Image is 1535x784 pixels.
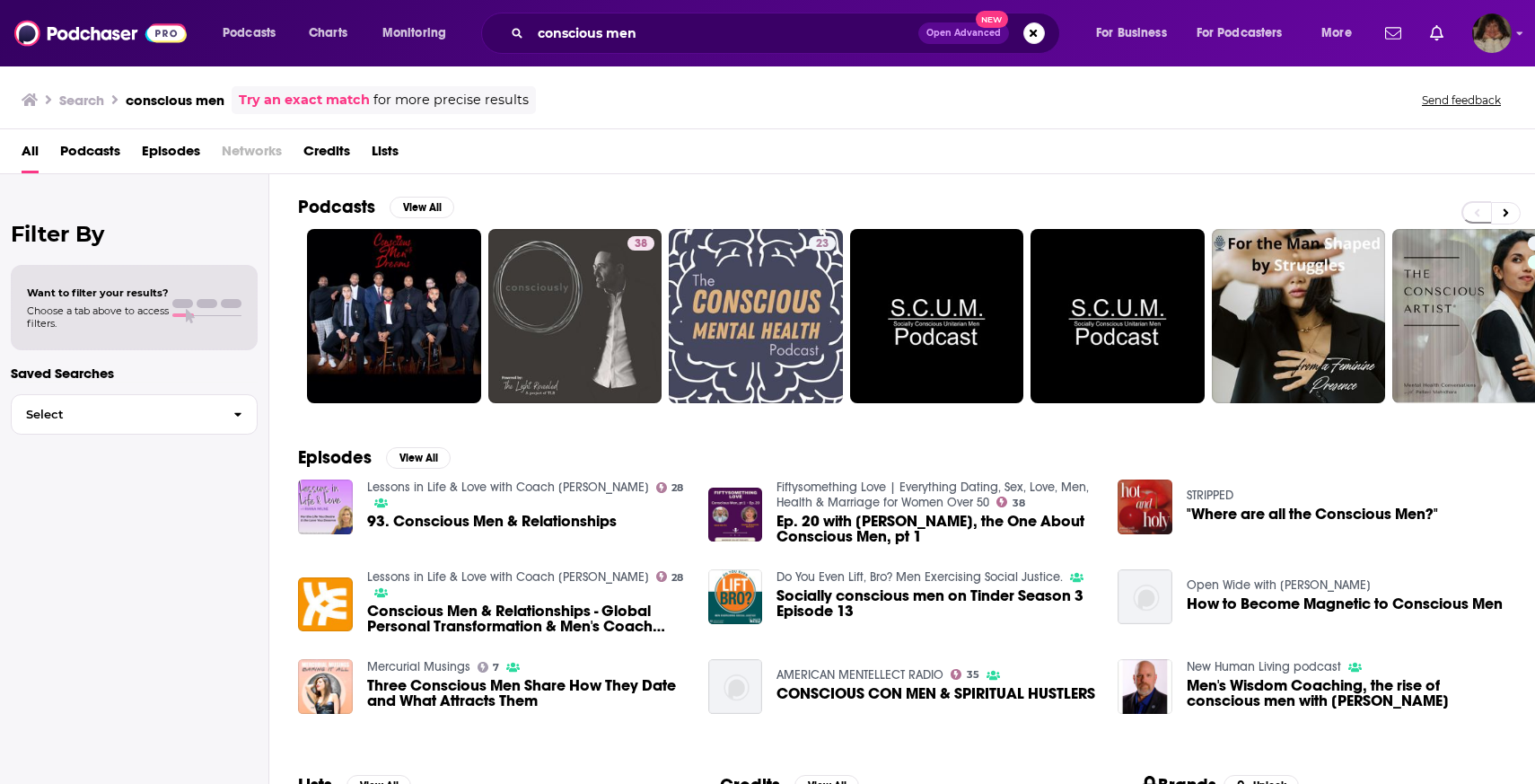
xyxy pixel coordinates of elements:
span: for more precise results [373,90,529,110]
button: View All [390,197,454,218]
span: New [976,11,1008,28]
a: How to Become Magnetic to Conscious Men [1187,596,1503,612]
a: 38 [627,236,654,251]
a: Podcasts [60,137,120,173]
a: Show notifications dropdown [1423,18,1451,48]
button: View All [386,447,451,469]
a: CONSCIOUS CON MEN & SPIRITUAL HUSTLERS [776,686,1095,701]
div: Search podcasts, credits, & more... [498,13,1077,54]
img: 93. Conscious Men & Relationships [298,480,353,534]
img: Conscious Men & Relationships - Global Personal Transformation & Men's Coach Preston Smiles guests [298,577,353,632]
a: Episodes [142,137,200,173]
a: Socially conscious men on Tinder Season 3 Episode 13 [776,588,1096,619]
button: open menu [1185,19,1309,48]
img: CONSCIOUS CON MEN & SPIRITUAL HUSTLERS [708,659,763,714]
a: Lists [372,137,399,173]
a: EpisodesView All [298,446,451,469]
span: 38 [1013,499,1025,507]
a: Mercurial Musings [367,659,470,674]
a: 23 [669,229,843,403]
input: Search podcasts, credits, & more... [531,19,918,48]
button: Send feedback [1417,92,1506,108]
span: Open Advanced [926,29,1001,38]
a: 35 [951,669,979,680]
span: Select [12,409,219,420]
span: Networks [222,137,282,173]
a: Men's Wisdom Coaching, the rise of conscious men with Marc Wendt [1187,678,1506,709]
a: AMERICAN MENTELLECT RADIO [776,667,943,683]
a: 38 [996,497,1025,507]
img: Three Conscious Men Share How They Date and What Attracts Them [298,659,353,714]
a: Charts [297,19,358,48]
span: Credits [303,137,350,173]
span: For Podcasters [1197,21,1283,46]
span: Monitoring [382,21,446,46]
p: Saved Searches [11,365,258,382]
a: Fiftysomething Love | Everything Dating, Sex, Love, Men, Health & Marriage for Women Over 50 [776,480,1089,510]
button: open menu [1309,19,1374,48]
span: Charts [309,21,347,46]
img: "Where are all the Conscious Men?" [1118,480,1172,534]
h2: Podcasts [298,196,375,218]
span: 35 [967,671,979,679]
img: Podchaser - Follow, Share and Rate Podcasts [14,16,187,50]
button: Select [11,394,258,435]
span: Men's Wisdom Coaching, the rise of conscious men with [PERSON_NAME] [1187,678,1506,709]
button: open menu [1083,19,1189,48]
img: How to Become Magnetic to Conscious Men [1118,569,1172,624]
a: "Where are all the Conscious Men?" [1187,507,1438,522]
a: Open Wide with Lena Mackey [1187,577,1371,593]
span: 38 [635,235,647,253]
a: 28 [656,571,684,582]
a: Conscious Men & Relationships - Global Personal Transformation & Men's Coach Preston Smiles guests [367,603,687,634]
a: 93. Conscious Men & Relationships [367,514,617,529]
span: Conscious Men & Relationships - Global Personal Transformation & Men's Coach [PERSON_NAME] guests [367,603,687,634]
span: Logged in as angelport [1472,13,1512,53]
a: Ep. 20 with Mike Watts, the One About Conscious Men, pt 1 [776,514,1096,544]
a: All [22,137,39,173]
img: Socially conscious men on Tinder Season 3 Episode 13 [708,569,763,624]
a: 28 [656,482,684,493]
a: New Human Living podcast [1187,659,1341,674]
a: Show notifications dropdown [1378,18,1408,48]
a: 23 [809,236,836,251]
a: 38 [488,229,662,403]
h2: Filter By [11,221,258,247]
a: Lessons in Life & Love with Coach Riana Milne [367,569,649,585]
button: Show profile menu [1472,13,1512,53]
h3: Search [59,92,104,109]
span: 23 [816,235,829,253]
a: PodcastsView All [298,196,454,218]
span: Want to filter your results? [27,286,169,299]
h2: Episodes [298,446,372,469]
a: STRIPPED [1187,488,1233,503]
img: Men's Wisdom Coaching, the rise of conscious men with Marc Wendt [1118,659,1172,714]
span: 7 [493,664,499,672]
a: Try an exact match [239,90,370,110]
button: Open AdvancedNew [918,22,1009,44]
a: Lessons in Life & Love with Coach Riana Milne [367,480,649,495]
a: Three Conscious Men Share How They Date and What Attracts Them [367,678,687,709]
span: Podcasts [223,21,276,46]
img: Ep. 20 with Mike Watts, the One About Conscious Men, pt 1 [708,488,763,542]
